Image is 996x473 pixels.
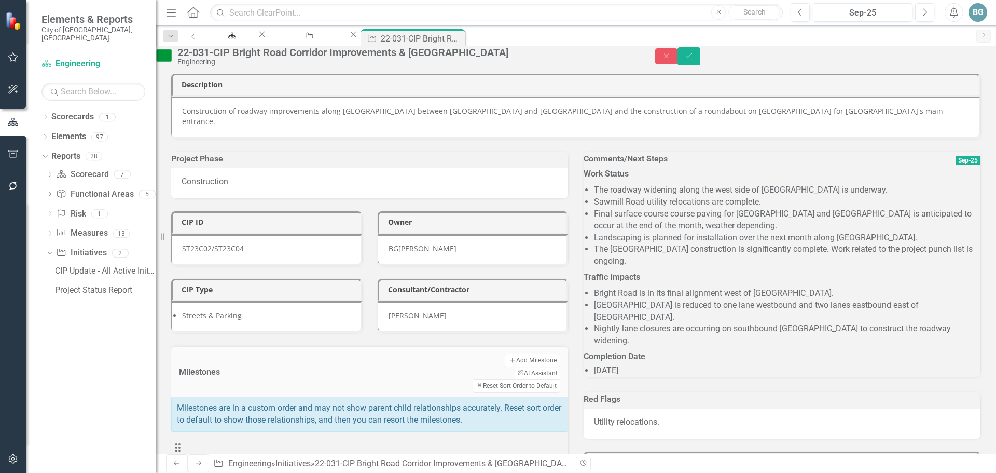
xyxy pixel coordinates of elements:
div: 1 [91,209,108,218]
input: Search Below... [41,83,145,101]
img: On Target [156,47,172,64]
span: [PERSON_NAME] [389,310,447,320]
span: ST23C02/ST23C04 [182,244,244,253]
h3: Red Flags [584,395,980,404]
a: Engineering [41,58,145,70]
span: Construction [182,177,228,186]
h3: CIP Type [182,286,355,293]
div: 5 [139,190,156,198]
div: BG [389,244,398,254]
a: Engineering [228,458,271,468]
li: Bright Road is in its final alignment west of [GEOGRAPHIC_DATA]. [594,288,980,300]
strong: Completion Date [584,352,645,361]
h3: Owner [388,218,562,226]
span: Search [743,8,766,16]
div: Milestones are in a custom order and may not show parent child relationships accurately. Reset so... [171,397,568,432]
small: City of [GEOGRAPHIC_DATA], [GEOGRAPHIC_DATA] [41,25,145,43]
div: Project Status Report [276,39,339,52]
img: ClearPoint Strategy [5,11,24,30]
a: Project Status Report [267,29,348,42]
a: Functional Areas [56,188,133,200]
strong: Traffic Impacts [584,272,640,282]
span: Sep-25 [956,156,980,165]
li: The [GEOGRAPHIC_DATA] construction is significantly complete. Work related to the project punch l... [594,244,980,267]
h3: Project Phase [171,154,568,164]
h3: Comments/Next Steps [584,154,890,164]
div: CIP Update - All Active Initiatives [55,266,156,276]
a: Initiatives [56,247,106,259]
a: Engineering [204,29,257,42]
button: Add Milestone [505,354,560,367]
li: Sawmill Road utility relocations are complete. [594,196,980,208]
h3: Milestones [179,368,296,377]
li: The roadway widening along the west side of [GEOGRAPHIC_DATA] is underway. [594,184,980,196]
div: » » [213,458,568,470]
div: 22-031-CIP Bright Road Corridor Improvements & [GEOGRAPHIC_DATA] [177,47,634,58]
span: Elements & Reports [41,13,145,25]
h3: CIP ID [182,218,355,226]
li: [GEOGRAPHIC_DATA] is reduced to one lane westbound and two lanes eastbound east of [GEOGRAPHIC_DA... [594,300,980,323]
div: Engineering [213,39,247,52]
span: Construction of roadway improvements along [GEOGRAPHIC_DATA] between [GEOGRAPHIC_DATA] and [GEOGR... [182,106,943,126]
li: Landscaping is planned for installation over the next month along [GEOGRAPHIC_DATA]. [594,232,980,244]
div: 22-031-CIP Bright Road Corridor Improvements & [GEOGRAPHIC_DATA] [381,32,462,45]
div: 2 [112,249,129,258]
a: Scorecard [56,169,108,181]
strong: Work Status [584,169,629,179]
button: Sep-25 [813,3,912,22]
li: Nightly lane closures are occurring on southbound [GEOGRAPHIC_DATA] to construct the roadway wide... [594,323,980,347]
a: Elements [51,131,86,143]
a: CIP Update - All Active Initiatives [52,263,156,279]
div: Engineering [177,58,634,66]
a: Reports [51,151,80,163]
div: 13 [113,229,130,238]
div: Sep-25 [817,7,909,19]
h3: Consultant/Contractor [388,286,562,293]
div: [PERSON_NAME] [398,244,457,254]
a: Initiatives [275,458,311,468]
p: Utility relocations. [594,416,970,428]
button: AI Assistant [515,368,560,379]
div: 28 [86,152,102,161]
button: BG [969,3,987,22]
div: Project Status Report [55,286,156,295]
button: Reset Sort Order to Default [473,379,560,393]
div: 7 [114,170,131,179]
div: 97 [91,132,108,141]
a: Measures [56,227,107,239]
button: Search [728,5,780,20]
a: Risk [56,208,86,220]
input: Search ClearPoint... [210,4,783,22]
span: Streets & Parking [182,310,242,320]
h3: Description [182,80,974,88]
div: 22-031-CIP Bright Road Corridor Improvements & [GEOGRAPHIC_DATA] [315,458,573,468]
li: [DATE] [594,365,980,377]
div: 1 [99,113,116,121]
a: Scorecards [51,111,94,123]
a: Project Status Report [52,282,156,299]
li: Final surface course course paving for [GEOGRAPHIC_DATA] and [GEOGRAPHIC_DATA] is anticipated to ... [594,208,980,232]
